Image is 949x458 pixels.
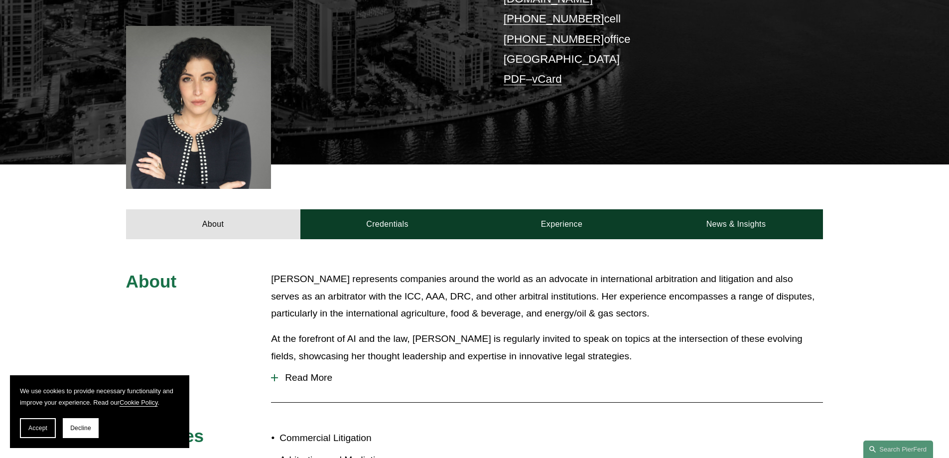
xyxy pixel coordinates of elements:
a: vCard [532,73,562,85]
button: Decline [63,418,99,438]
span: Decline [70,425,91,432]
p: We use cookies to provide necessary functionality and improve your experience. Read our . [20,385,179,408]
a: [PHONE_NUMBER] [504,33,604,45]
a: News & Insights [649,209,823,239]
p: Commercial Litigation [279,430,474,447]
a: Search this site [863,441,933,458]
p: At the forefront of AI and the law, [PERSON_NAME] is regularly invited to speak on topics at the ... [271,330,823,365]
a: Experience [475,209,649,239]
button: Accept [20,418,56,438]
a: Cookie Policy [120,399,158,406]
p: [PERSON_NAME] represents companies around the world as an advocate in international arbitration a... [271,271,823,322]
span: About [126,272,177,291]
span: Read More [278,372,823,383]
a: PDF [504,73,526,85]
a: About [126,209,300,239]
a: Credentials [300,209,475,239]
button: Read More [271,365,823,391]
span: Accept [28,425,47,432]
section: Cookie banner [10,375,189,448]
a: [PHONE_NUMBER] [504,12,604,25]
